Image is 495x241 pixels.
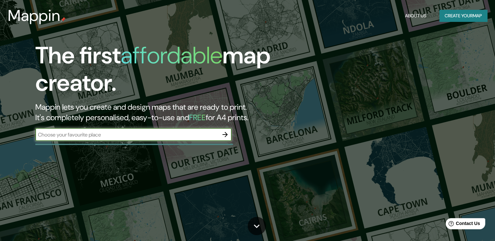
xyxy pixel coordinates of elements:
[35,102,283,123] h2: Mappin lets you create and design maps that are ready to print. It's completely personalised, eas...
[189,112,206,122] h5: FREE
[8,7,61,25] h3: Mappin
[61,17,66,22] img: mappin-pin
[439,10,487,22] button: Create yourmap
[35,42,283,102] h1: The first map creator.
[402,10,429,22] button: About Us
[437,216,488,234] iframe: Help widget launcher
[121,40,222,71] h1: affordable
[35,131,219,138] input: Choose your favourite place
